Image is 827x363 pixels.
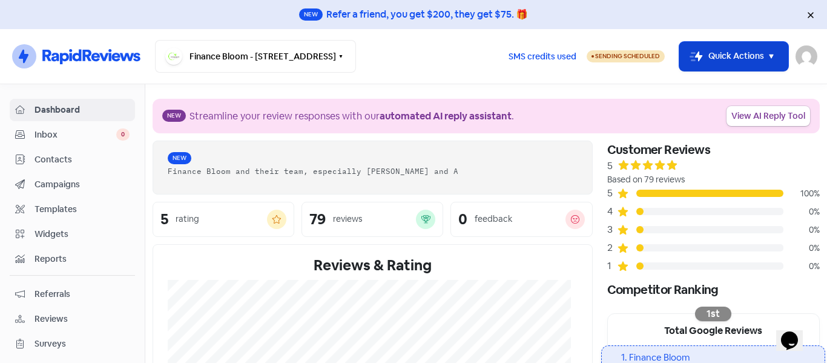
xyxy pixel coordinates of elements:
[116,128,130,141] span: 0
[679,42,788,71] button: Quick Actions
[607,204,617,219] div: 4
[35,228,130,241] span: Widgets
[35,288,130,301] span: Referrals
[380,110,512,122] b: automated AI reply assistant
[35,128,116,141] span: Inbox
[162,110,186,122] span: New
[458,212,467,227] div: 0
[475,213,512,225] div: feedback
[607,281,820,299] div: Competitor Ranking
[587,49,665,64] a: Sending Scheduled
[35,104,130,116] span: Dashboard
[10,99,135,121] a: Dashboard
[301,202,443,237] a: 79reviews
[783,187,820,200] div: 100%
[607,159,613,173] div: 5
[35,313,130,325] span: Reviews
[607,222,617,237] div: 3
[498,49,587,62] a: SMS credits used
[168,165,578,177] div: Finance Bloom and their team, especially [PERSON_NAME] and A
[153,202,294,237] a: 5rating
[450,202,592,237] a: 0feedback
[35,253,130,265] span: Reports
[595,52,660,60] span: Sending Scheduled
[727,106,810,126] a: View AI Reply Tool
[783,224,820,236] div: 0%
[35,178,130,191] span: Campaigns
[189,109,514,124] div: Streamline your review responses with our .
[155,40,356,73] button: Finance Bloom - [STREET_ADDRESS]
[333,213,362,225] div: reviews
[796,45,817,67] img: User
[607,241,617,255] div: 2
[35,203,130,216] span: Templates
[783,260,820,273] div: 0%
[509,50,576,63] span: SMS credits used
[10,283,135,305] a: Referrals
[783,205,820,218] div: 0%
[168,255,578,276] div: Reviews & Rating
[10,173,135,196] a: Campaigns
[607,141,820,159] div: Customer Reviews
[35,153,130,166] span: Contacts
[176,213,199,225] div: rating
[783,242,820,255] div: 0%
[10,333,135,355] a: Surveys
[299,8,323,21] span: New
[10,248,135,270] a: Reports
[35,338,130,350] span: Surveys
[10,148,135,171] a: Contacts
[309,212,326,227] div: 79
[10,308,135,330] a: Reviews
[10,198,135,221] a: Templates
[776,315,815,351] iframe: chat widget
[10,223,135,245] a: Widgets
[607,173,820,186] div: Based on 79 reviews
[608,314,819,345] div: Total Google Reviews
[160,212,168,227] div: 5
[695,307,731,321] div: 1st
[10,124,135,146] a: Inbox 0
[607,259,617,273] div: 1
[326,7,528,22] div: Refer a friend, you get $200, they get $75. 🎁
[607,186,617,201] div: 5
[168,152,191,164] span: New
